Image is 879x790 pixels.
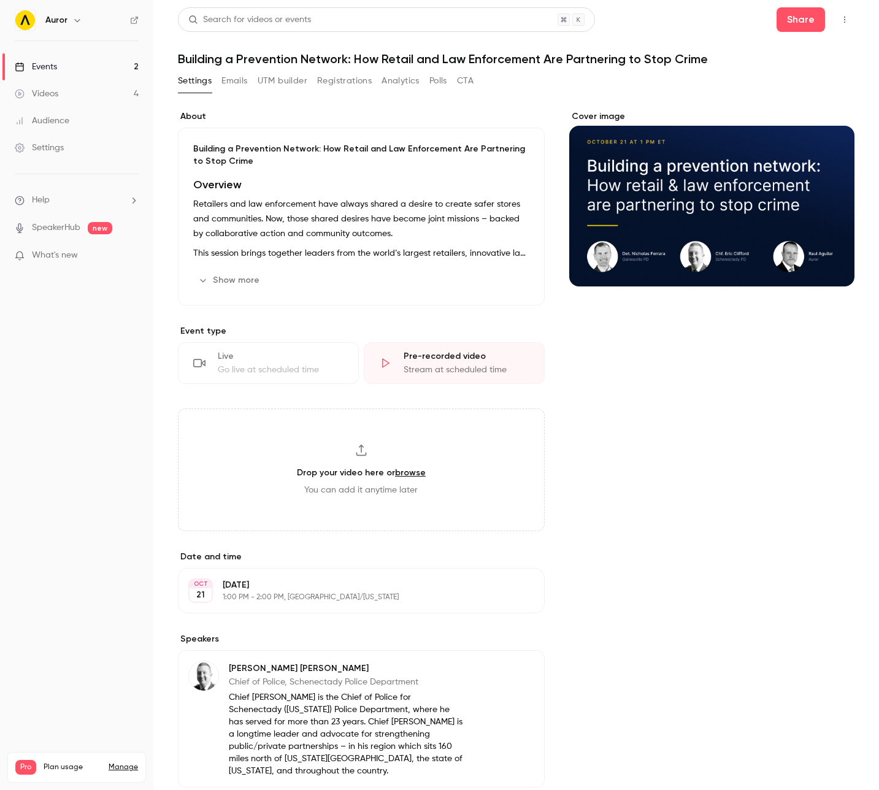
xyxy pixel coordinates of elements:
[189,661,218,691] img: Eric Clifford
[124,250,139,261] iframe: Noticeable Trigger
[457,71,474,91] button: CTA
[193,143,529,167] p: Building a Prevention Network: How Retail and Law Enforcement Are Partnering to Stop Crime
[229,691,465,777] p: Chief [PERSON_NAME] is the Chief of Police for Schenectady ([US_STATE]) Police Department, where ...
[178,110,545,123] label: About
[429,71,447,91] button: Polls
[404,350,529,362] div: Pre-recorded video
[32,249,78,262] span: What's new
[178,52,854,66] h1: Building a Prevention Network: How Retail and Law Enforcement Are Partnering to Stop Crime
[88,222,112,234] span: new
[569,110,854,123] label: Cover image
[229,676,465,688] p: Chief of Police, Schenectady Police Department
[317,71,372,91] button: Registrations
[777,7,825,32] button: Share
[218,364,344,376] div: Go live at scheduled time
[218,350,344,362] div: Live
[178,551,545,563] label: Date and time
[188,13,311,26] div: Search for videos or events
[258,71,307,91] button: UTM builder
[569,110,854,286] section: Cover image
[15,61,57,73] div: Events
[178,633,545,645] label: Speakers
[193,246,529,261] p: This session brings together leaders from the world’s largest retailers, innovative law enforceme...
[404,364,529,376] div: Stream at scheduled time
[15,88,58,100] div: Videos
[178,325,545,337] p: Event type
[304,484,418,496] span: You can add it anytime later
[32,221,80,234] a: SpeakerHub
[178,650,545,788] div: Eric Clifford[PERSON_NAME] [PERSON_NAME]Chief of Police, Schenectady Police DepartmentChief [PERS...
[382,71,420,91] button: Analytics
[109,762,138,772] a: Manage
[15,115,69,127] div: Audience
[178,71,212,91] button: Settings
[15,194,139,207] li: help-dropdown-opener
[223,592,480,602] p: 1:00 PM - 2:00 PM, [GEOGRAPHIC_DATA]/[US_STATE]
[45,14,67,26] h6: Auror
[221,71,247,91] button: Emails
[193,197,529,241] p: Retailers and law enforcement have always shared a desire to create safer stores and communities....
[15,142,64,154] div: Settings
[223,579,480,591] p: [DATE]
[15,10,35,30] img: Auror
[15,760,36,775] span: Pro
[190,580,212,588] div: OCT
[364,342,545,384] div: Pre-recorded videoStream at scheduled time
[32,194,50,207] span: Help
[395,467,426,478] a: browse
[193,177,529,192] h1: Overview
[229,662,465,675] p: [PERSON_NAME] [PERSON_NAME]
[178,342,359,384] div: LiveGo live at scheduled time
[44,762,101,772] span: Plan usage
[196,589,205,601] p: 21
[193,270,267,290] button: Show more
[297,466,426,479] h3: Drop your video here or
